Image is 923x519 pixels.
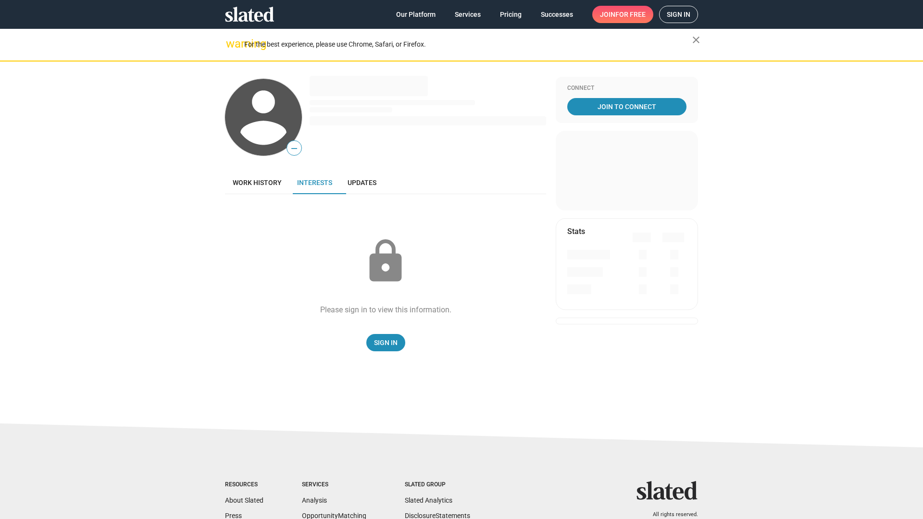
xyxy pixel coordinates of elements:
[500,6,522,23] span: Pricing
[302,481,366,489] div: Services
[455,6,481,23] span: Services
[492,6,529,23] a: Pricing
[366,334,405,351] a: Sign In
[374,334,398,351] span: Sign In
[690,34,702,46] mat-icon: close
[600,6,646,23] span: Join
[233,179,282,186] span: Work history
[225,171,289,194] a: Work history
[388,6,443,23] a: Our Platform
[320,305,451,315] div: Please sign in to view this information.
[348,179,376,186] span: Updates
[225,481,263,489] div: Resources
[659,6,698,23] a: Sign in
[405,481,470,489] div: Slated Group
[302,496,327,504] a: Analysis
[362,237,410,285] mat-icon: lock
[567,85,686,92] div: Connect
[225,496,263,504] a: About Slated
[567,226,585,236] mat-card-title: Stats
[405,496,452,504] a: Slated Analytics
[569,98,685,115] span: Join To Connect
[533,6,581,23] a: Successes
[447,6,488,23] a: Services
[289,171,340,194] a: Interests
[244,38,692,51] div: For the best experience, please use Chrome, Safari, or Firefox.
[667,6,690,23] span: Sign in
[615,6,646,23] span: for free
[340,171,384,194] a: Updates
[297,179,332,186] span: Interests
[226,38,237,49] mat-icon: warning
[396,6,436,23] span: Our Platform
[592,6,653,23] a: Joinfor free
[287,142,301,155] span: —
[541,6,573,23] span: Successes
[567,98,686,115] a: Join To Connect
